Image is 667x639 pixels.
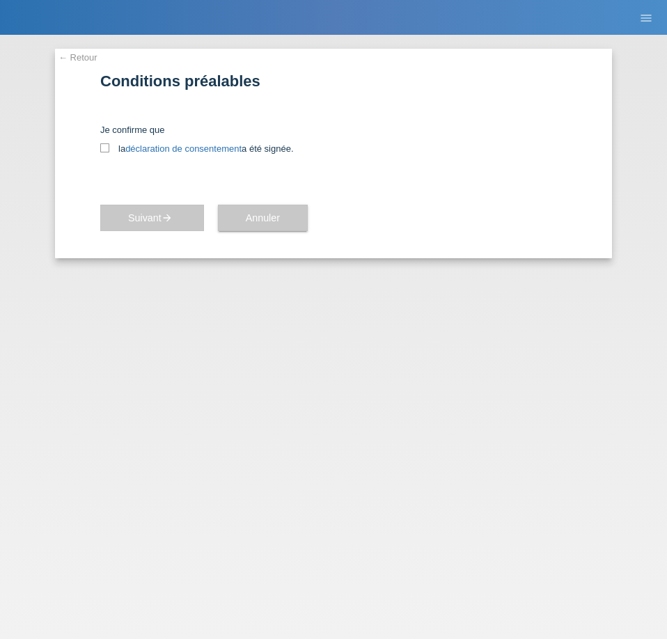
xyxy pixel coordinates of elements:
i: arrow_forward [162,212,173,223]
label: la a été signée. [100,143,567,154]
button: Suivantarrow_forward [100,205,204,231]
a: menu [632,13,660,22]
span: Annuler [246,212,280,223]
h1: Conditions préalables [100,72,567,90]
button: Annuler [218,205,308,231]
a: ← Retour [58,52,97,63]
div: Je confirme que [100,125,567,154]
a: déclaration de consentement [125,143,242,154]
i: menu [639,11,653,25]
span: Suivant [128,212,176,223]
